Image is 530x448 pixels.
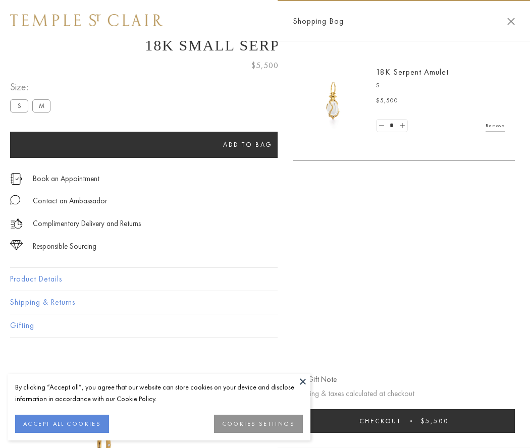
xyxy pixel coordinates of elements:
span: $5,500 [251,59,279,72]
h3: You May Also Like [25,373,505,389]
label: S [10,99,28,112]
p: Shipping & taxes calculated at checkout [293,387,515,400]
img: Temple St. Clair [10,14,163,26]
button: Add Gift Note [293,373,337,386]
span: Checkout [359,417,401,425]
p: Complimentary Delivery and Returns [33,217,141,230]
span: $5,500 [376,96,398,106]
div: By clicking “Accept all”, you agree that our website can store cookies on your device and disclos... [15,381,303,405]
button: Product Details [10,268,520,291]
span: Add to bag [223,140,273,149]
img: MessageIcon-01_2.svg [10,195,20,205]
label: M [32,99,50,112]
a: 18K Serpent Amulet [376,67,449,77]
img: icon_appointment.svg [10,173,22,185]
span: Shopping Bag [293,15,344,28]
div: Contact an Ambassador [33,195,107,207]
p: S [376,81,505,91]
a: Book an Appointment [33,173,99,184]
span: Size: [10,79,55,95]
img: icon_delivery.svg [10,217,23,230]
button: Checkout $5,500 [293,409,515,433]
button: Shipping & Returns [10,291,520,314]
img: icon_sourcing.svg [10,240,23,250]
h1: 18K Small Serpent Amulet [10,37,520,54]
button: Add to bag [10,132,486,158]
a: Set quantity to 0 [377,120,387,132]
a: Set quantity to 2 [397,120,407,132]
span: $5,500 [421,417,449,425]
img: P51836-E11SERPPV [303,71,363,131]
button: ACCEPT ALL COOKIES [15,415,109,433]
a: Remove [486,120,505,131]
button: Gifting [10,314,520,337]
button: Close Shopping Bag [507,18,515,25]
div: Responsible Sourcing [33,240,96,253]
button: COOKIES SETTINGS [214,415,303,433]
